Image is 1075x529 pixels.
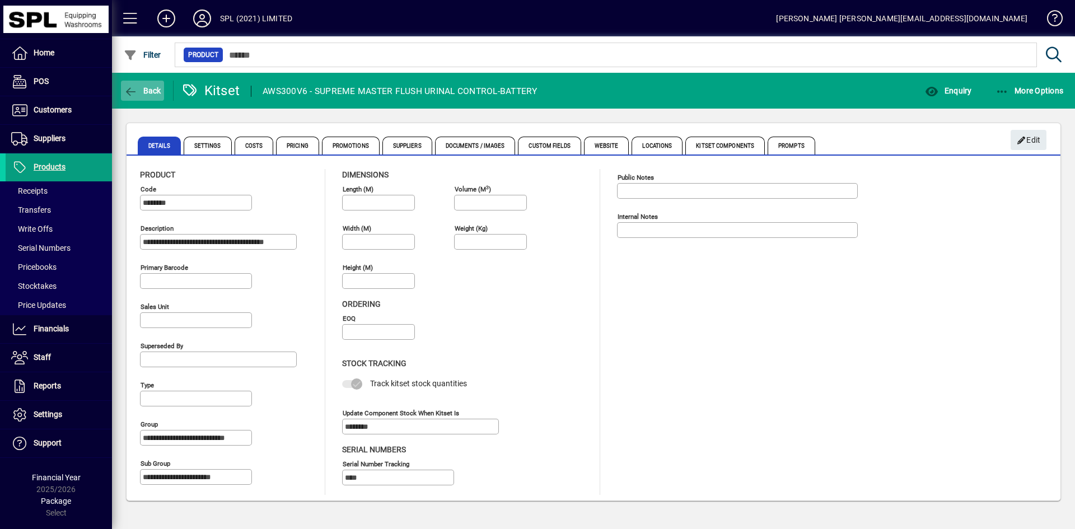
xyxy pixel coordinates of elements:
span: Pricing [276,137,319,155]
div: AWS300V6 - SUPREME MASTER FLUSH URINAL CONTROL-BATTERY [263,82,537,100]
span: Settings [34,410,62,419]
span: Dimensions [342,170,389,179]
span: Settings [184,137,232,155]
span: Promotions [322,137,380,155]
span: Custom Fields [518,137,581,155]
button: Edit [1011,130,1046,150]
span: Prompts [768,137,815,155]
button: More Options [993,81,1067,101]
span: Support [34,438,62,447]
span: Staff [34,353,51,362]
span: Costs [235,137,274,155]
mat-label: Update component stock when kitset is [343,409,459,416]
a: Write Offs [6,219,112,238]
span: Customers [34,105,72,114]
span: Write Offs [11,224,53,233]
a: Staff [6,344,112,372]
span: Reports [34,381,61,390]
mat-label: Volume (m ) [455,185,491,193]
button: Filter [121,45,164,65]
span: Receipts [11,186,48,195]
app-page-header-button: Back [112,81,174,101]
span: Financials [34,324,69,333]
span: Back [124,86,161,95]
span: Suppliers [382,137,432,155]
span: Product [188,49,218,60]
mat-label: Sales unit [141,303,169,311]
mat-label: Description [141,224,174,232]
span: Track kitset stock quantities [370,379,467,388]
a: Transfers [6,200,112,219]
span: POS [34,77,49,86]
a: Stocktakes [6,277,112,296]
div: [PERSON_NAME] [PERSON_NAME][EMAIL_ADDRESS][DOMAIN_NAME] [776,10,1027,27]
mat-label: EOQ [343,315,356,322]
span: Documents / Images [435,137,516,155]
a: Price Updates [6,296,112,315]
span: Financial Year [32,473,81,482]
span: Locations [632,137,683,155]
span: Website [584,137,629,155]
span: Edit [1017,131,1041,149]
sup: 3 [486,184,489,190]
span: Products [34,162,66,171]
a: POS [6,68,112,96]
a: Customers [6,96,112,124]
button: Back [121,81,164,101]
span: Price Updates [11,301,66,310]
span: Product [140,170,175,179]
mat-label: Height (m) [343,264,373,271]
span: Package [41,497,71,505]
a: Pricebooks [6,258,112,277]
span: Stocktakes [11,282,57,291]
a: Settings [6,401,112,429]
span: Suppliers [34,134,66,143]
span: Pricebooks [11,263,57,271]
span: Transfers [11,205,51,214]
mat-label: Public Notes [618,174,654,181]
span: Kitset Components [685,137,765,155]
span: Enquiry [925,86,971,95]
span: Details [138,137,181,155]
span: Filter [124,50,161,59]
span: Serial Numbers [342,445,406,454]
mat-label: Width (m) [343,224,371,232]
mat-label: Group [141,420,158,428]
span: Home [34,48,54,57]
a: Knowledge Base [1039,2,1061,39]
a: Support [6,429,112,457]
mat-label: Length (m) [343,185,373,193]
mat-label: Internal Notes [618,213,658,221]
mat-label: Serial Number tracking [343,460,409,467]
mat-label: Code [141,185,156,193]
span: Stock Tracking [342,359,406,368]
mat-label: Primary barcode [141,264,188,271]
button: Enquiry [922,81,974,101]
a: Reports [6,372,112,400]
div: Kitset [182,82,240,100]
div: SPL (2021) LIMITED [220,10,292,27]
button: Profile [184,8,220,29]
span: Ordering [342,299,381,308]
mat-label: Sub group [141,460,170,467]
a: Receipts [6,181,112,200]
span: Serial Numbers [11,244,71,252]
a: Serial Numbers [6,238,112,258]
a: Suppliers [6,125,112,153]
mat-label: Weight (Kg) [455,224,488,232]
a: Financials [6,315,112,343]
a: Home [6,39,112,67]
button: Add [148,8,184,29]
mat-label: Type [141,381,154,389]
span: More Options [995,86,1064,95]
mat-label: Superseded by [141,342,183,350]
